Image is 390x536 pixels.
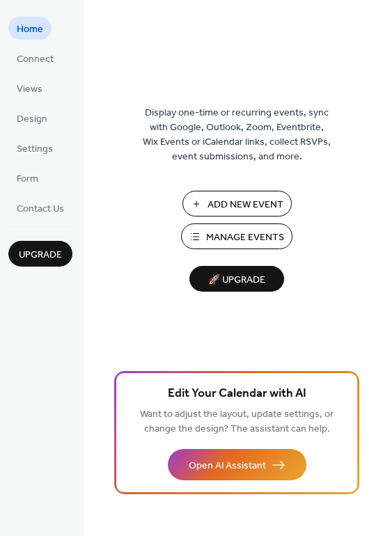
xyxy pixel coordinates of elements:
[17,82,42,97] span: Views
[8,17,52,40] a: Home
[8,241,72,267] button: Upgrade
[8,77,51,100] a: Views
[208,198,283,212] span: Add New Event
[198,271,276,290] span: 🚀 Upgrade
[168,384,306,404] span: Edit Your Calendar with AI
[206,230,284,245] span: Manage Events
[8,196,72,219] a: Contact Us
[140,405,334,439] span: Want to adjust the layout, update settings, or change the design? The assistant can help.
[143,106,331,164] span: Display one-time or recurring events, sync with Google, Outlook, Zoom, Eventbrite, Wix Events or ...
[17,112,47,127] span: Design
[181,223,292,249] button: Manage Events
[17,22,43,37] span: Home
[168,449,306,480] button: Open AI Assistant
[8,136,61,159] a: Settings
[17,172,38,187] span: Form
[17,202,64,216] span: Contact Us
[8,47,62,70] a: Connect
[182,191,292,216] button: Add New Event
[8,107,56,129] a: Design
[189,459,266,473] span: Open AI Assistant
[189,266,284,292] button: 🚀 Upgrade
[17,142,53,157] span: Settings
[19,248,62,262] span: Upgrade
[17,52,54,67] span: Connect
[8,166,47,189] a: Form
